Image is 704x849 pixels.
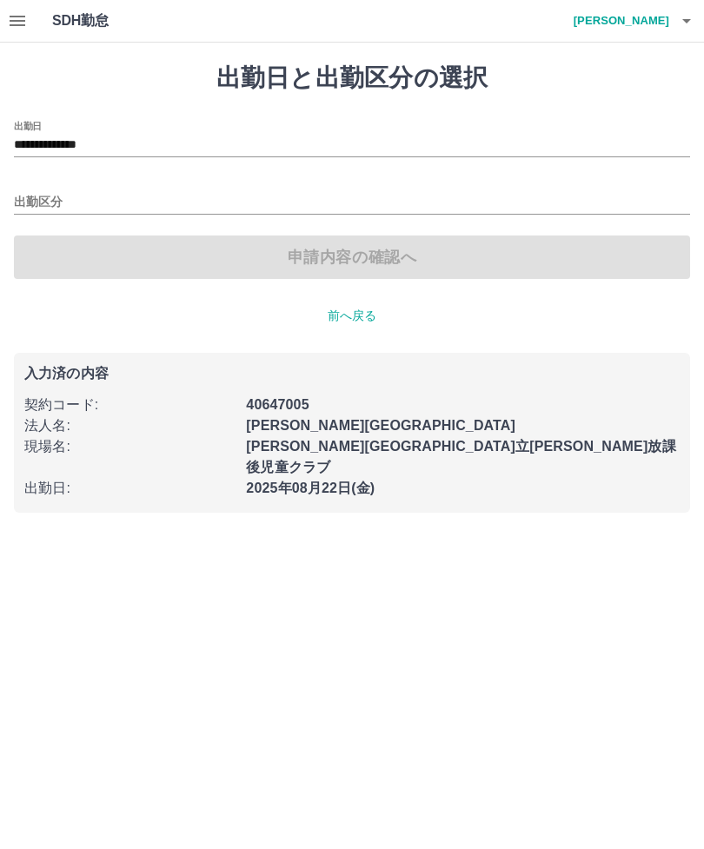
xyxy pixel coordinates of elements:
p: 出勤日 : [24,478,236,499]
p: 契約コード : [24,395,236,415]
p: 前へ戻る [14,307,690,325]
p: 入力済の内容 [24,367,680,381]
label: 出勤日 [14,119,42,132]
p: 法人名 : [24,415,236,436]
p: 現場名 : [24,436,236,457]
h1: 出勤日と出勤区分の選択 [14,63,690,93]
b: [PERSON_NAME][GEOGRAPHIC_DATA]立[PERSON_NAME]放課後児童クラブ [246,439,675,474]
b: 2025年08月22日(金) [246,481,375,495]
b: [PERSON_NAME][GEOGRAPHIC_DATA] [246,418,515,433]
b: 40647005 [246,397,309,412]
